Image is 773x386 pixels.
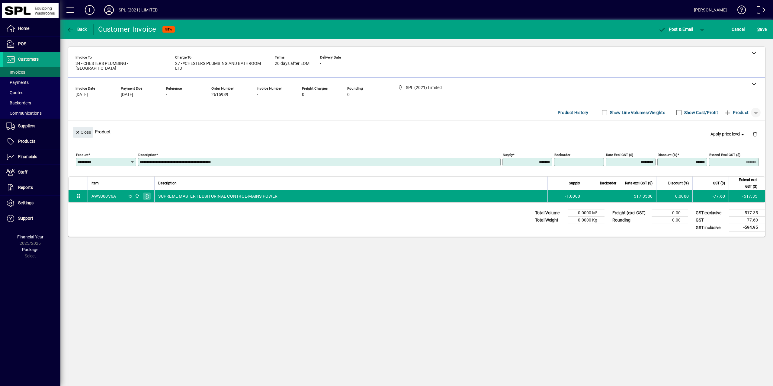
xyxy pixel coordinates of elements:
[624,193,653,199] div: 517.3500
[609,209,652,217] td: Freight (excl GST)
[732,24,745,34] span: Cancel
[6,80,29,85] span: Payments
[656,190,692,202] td: 0.0000
[652,209,688,217] td: 0.00
[532,209,568,217] td: Total Volume
[733,1,746,21] a: Knowledge Base
[694,5,727,15] div: [PERSON_NAME]
[3,196,60,211] a: Settings
[18,139,35,144] span: Products
[17,234,43,239] span: Financial Year
[211,92,228,97] span: 2615939
[60,24,94,35] app-page-header-button: Back
[609,110,665,116] label: Show Line Volumes/Weights
[73,127,93,138] button: Close
[3,180,60,195] a: Reports
[158,193,277,199] span: SUPREME MASTER FLUSH URINAL CONTROL-MAINS POWER
[554,153,570,157] mat-label: Backorder
[3,98,60,108] a: Backorders
[67,27,87,32] span: Back
[3,108,60,118] a: Communications
[98,24,156,34] div: Customer Invoice
[600,180,616,187] span: Backorder
[6,70,25,75] span: Invoices
[302,92,304,97] span: 0
[756,24,768,35] button: Save
[565,193,580,199] span: -1.0000
[165,27,172,31] span: NEW
[606,153,633,157] mat-label: Rate excl GST ($)
[18,26,29,31] span: Home
[3,165,60,180] a: Staff
[6,90,23,95] span: Quotes
[18,154,37,159] span: Financials
[658,27,693,32] span: ost & Email
[138,153,156,157] mat-label: Description
[693,209,729,217] td: GST exclusive
[75,92,88,97] span: [DATE]
[710,131,746,137] span: Apply price level
[729,190,765,202] td: -517.35
[3,37,60,52] a: POS
[503,153,513,157] mat-label: Supply
[68,121,765,143] div: Product
[658,153,677,157] mat-label: Discount (%)
[729,224,765,231] td: -594.95
[609,217,652,224] td: Rounding
[752,1,765,21] a: Logout
[75,127,91,137] span: Close
[275,61,310,66] span: 20 days after EOM
[3,149,60,164] a: Financials
[18,41,26,46] span: POS
[133,193,140,199] span: SPL (2021) Limited
[724,108,749,117] span: Product
[721,107,752,118] button: Product
[3,88,60,98] a: Quotes
[669,27,672,32] span: P
[709,153,740,157] mat-label: Extend excl GST ($)
[730,24,746,35] button: Cancel
[757,27,760,32] span: S
[18,216,33,221] span: Support
[3,211,60,226] a: Support
[692,190,729,202] td: -77.60
[18,200,34,205] span: Settings
[18,123,35,128] span: Suppliers
[3,77,60,88] a: Payments
[65,24,88,35] button: Back
[119,5,158,15] div: SPL (2021) LIMITED
[693,217,729,224] td: GST
[569,180,580,187] span: Supply
[708,129,748,140] button: Apply price level
[693,224,729,231] td: GST inclusive
[91,180,99,187] span: Item
[257,92,258,97] span: -
[320,61,321,66] span: -
[748,127,762,141] button: Delete
[80,5,99,15] button: Add
[99,5,119,15] button: Profile
[3,21,60,36] a: Home
[75,61,166,71] span: 34 - CHESTERS PLUMBING - [GEOGRAPHIC_DATA]
[6,100,31,105] span: Backorders
[175,61,266,71] span: 27 - *CHESTERS PLUMBING AND BATHROOM LTD
[558,108,589,117] span: Product History
[22,247,38,252] span: Package
[166,92,167,97] span: -
[729,209,765,217] td: -517.35
[713,180,725,187] span: GST ($)
[76,153,88,157] mat-label: Product
[668,180,689,187] span: Discount (%)
[757,24,767,34] span: ave
[18,170,27,174] span: Staff
[3,119,60,134] a: Suppliers
[532,217,568,224] td: Total Weight
[3,67,60,77] a: Invoices
[555,107,591,118] button: Product History
[3,134,60,149] a: Products
[347,92,350,97] span: 0
[91,193,116,199] div: AWS300V6A
[652,217,688,224] td: 0.00
[655,24,696,35] button: Post & Email
[18,57,39,62] span: Customers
